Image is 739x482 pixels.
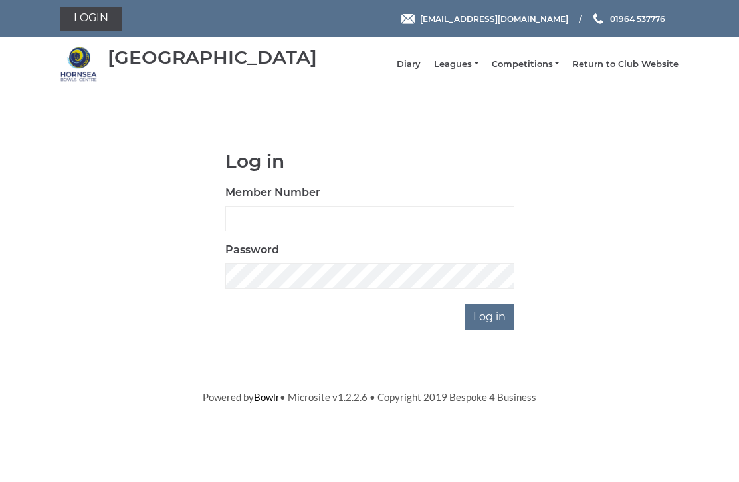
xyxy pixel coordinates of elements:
label: Password [225,242,279,258]
span: 01964 537776 [610,13,665,23]
a: Diary [397,59,421,70]
a: Leagues [434,59,478,70]
h1: Log in [225,151,514,172]
a: Bowlr [254,391,280,403]
img: Hornsea Bowls Centre [60,46,97,82]
a: Login [60,7,122,31]
span: Powered by • Microsite v1.2.2.6 • Copyright 2019 Bespoke 4 Business [203,391,536,403]
input: Log in [465,304,514,330]
img: Email [401,14,415,24]
span: [EMAIL_ADDRESS][DOMAIN_NAME] [420,13,568,23]
div: [GEOGRAPHIC_DATA] [108,47,317,68]
a: Email [EMAIL_ADDRESS][DOMAIN_NAME] [401,13,568,25]
a: Return to Club Website [572,59,679,70]
img: Phone us [593,13,603,24]
a: Competitions [492,59,559,70]
label: Member Number [225,185,320,201]
a: Phone us 01964 537776 [591,13,665,25]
